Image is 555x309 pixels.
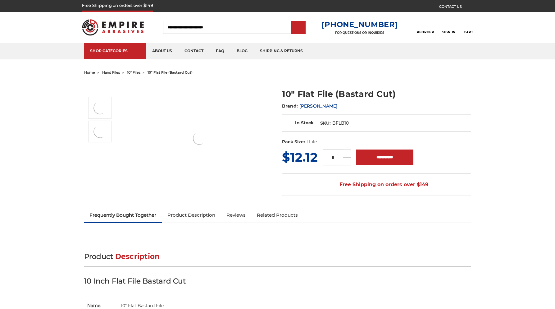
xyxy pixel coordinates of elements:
p: FOR QUESTIONS OR INQUIRIES [321,31,398,35]
span: Reorder [417,30,434,34]
a: contact [178,43,210,59]
span: In Stock [295,120,314,126]
span: 10" flat file (bastard cut) [148,70,193,75]
span: Sign In [442,30,456,34]
a: hand files [102,70,120,75]
a: faq [210,43,230,59]
a: Product Description [162,208,221,222]
a: [PERSON_NAME] [299,103,337,109]
a: SHOP CATEGORIES [84,43,146,59]
dd: BFLB10 [332,120,349,127]
h3: 10 Inch Flat File Bastard Cut [84,276,471,290]
img: 10 inch flat file bastard double cut [92,124,108,139]
dt: Pack Size: [282,139,305,145]
img: 10" Flat Bastard File [192,131,207,146]
strong: Name: [87,303,101,308]
span: Description [115,252,160,261]
a: blog [230,43,254,59]
a: about us [146,43,178,59]
a: Frequently Bought Together [84,208,162,222]
a: Reorder [417,21,434,34]
a: 10" files [127,70,140,75]
a: CONTACT US [439,3,473,12]
div: SHOP CATEGORIES [90,48,140,53]
dd: 1 File [306,139,317,145]
a: home [84,70,95,75]
a: shipping & returns [254,43,309,59]
img: 10" Flat Bastard File [92,100,108,116]
span: Cart [464,30,473,34]
span: Product [84,252,113,261]
a: Cart [464,21,473,34]
input: Submit [292,21,305,34]
a: Related Products [251,208,303,222]
span: Brand: [282,103,298,109]
a: Reviews [221,208,251,222]
span: $12.12 [282,150,318,165]
span: Free Shipping on orders over $149 [325,178,428,191]
a: [PHONE_NUMBER] [321,20,398,29]
dt: SKU: [320,120,331,127]
h1: 10" Flat File (Bastard Cut) [282,88,471,100]
img: Empire Abrasives [82,15,144,39]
